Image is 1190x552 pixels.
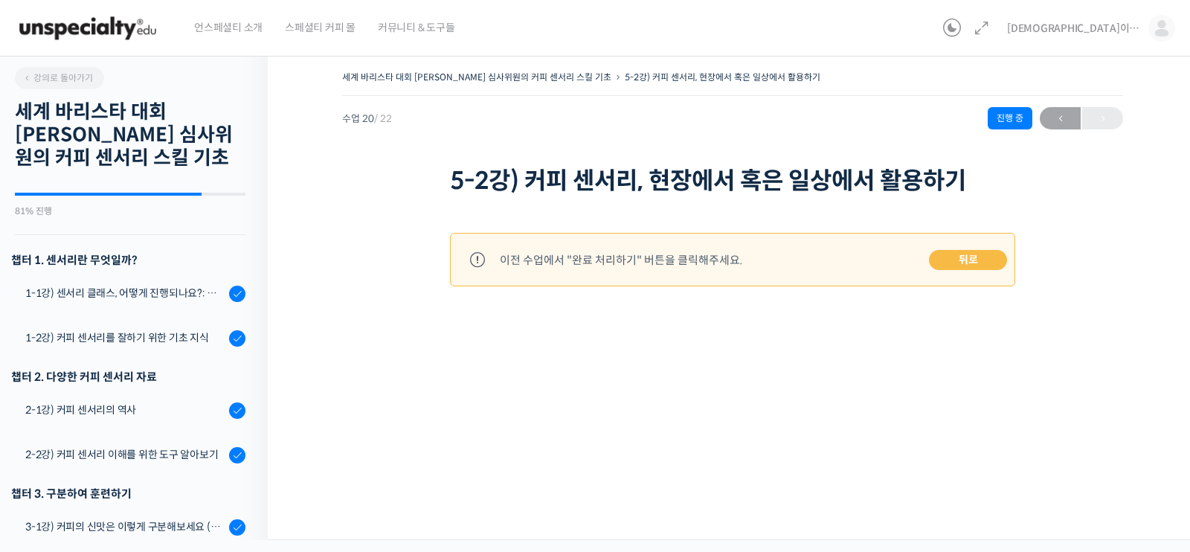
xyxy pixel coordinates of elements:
[988,107,1032,129] div: 진행 중
[500,250,742,270] div: 이전 수업에서 "완료 처리하기" 버튼을 클릭해주세요.
[1040,107,1081,129] a: ←이전
[1040,109,1081,129] span: ←
[25,519,225,535] div: 3-1강) 커피의 신맛은 이렇게 구분해보세요 (시트릭산과 말릭산의 차이)
[25,330,225,346] div: 1-2강) 커피 센서리를 잘하기 위한 기초 지식
[450,167,1015,195] h1: 5-2강) 커피 센서리, 현장에서 혹은 일상에서 활용하기
[15,67,104,89] a: 강의로 돌아가기
[25,446,225,463] div: 2-2강) 커피 센서리 이해를 위한 도구 알아보기
[25,285,225,301] div: 1-1강) 센서리 클래스, 어떻게 진행되나요?: 목차 및 개요
[929,250,1007,271] a: 뒤로
[25,402,225,418] div: 2-1강) 커피 센서리의 역사
[374,112,392,125] span: / 22
[625,71,820,83] a: 5-2강) 커피 센서리, 현장에서 혹은 일상에서 활용하기
[15,100,245,170] h2: 세계 바리스타 대회 [PERSON_NAME] 심사위원의 커피 센서리 스킬 기초
[342,71,611,83] a: 세계 바리스타 대회 [PERSON_NAME] 심사위원의 커피 센서리 스킬 기초
[11,250,245,270] h3: 챕터 1. 센서리란 무엇일까?
[342,114,392,123] span: 수업 20
[11,367,245,387] div: 챕터 2. 다양한 커피 센서리 자료
[15,207,245,216] div: 81% 진행
[22,72,93,83] span: 강의로 돌아가기
[1007,22,1141,35] span: [DEMOGRAPHIC_DATA]이라부러
[11,484,245,504] div: 챕터 3. 구분하여 훈련하기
